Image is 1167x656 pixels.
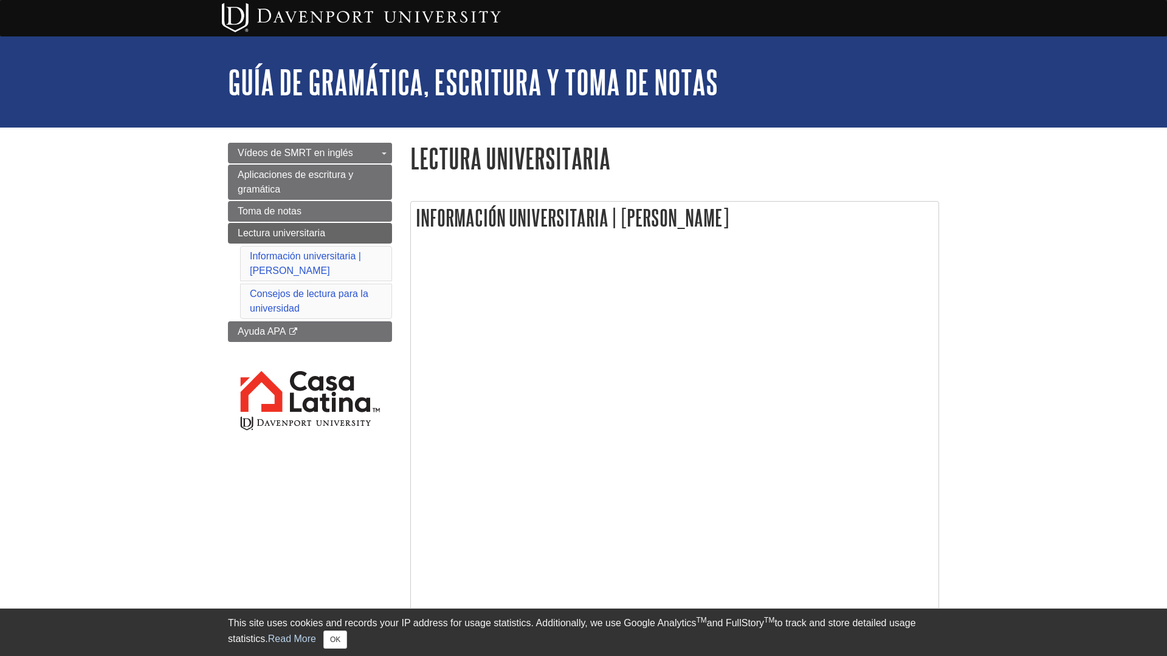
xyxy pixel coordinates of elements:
h2: Información universitaria | [PERSON_NAME] [411,202,938,234]
a: Aplicaciones de escritura y gramática [228,165,392,200]
span: Toma de notas [238,206,301,216]
a: Vídeos de SMRT en inglés [228,143,392,163]
sup: TM [764,616,774,624]
span: Aplicaciones de escritura y gramática [238,169,353,194]
span: Lectura universitaria [238,228,325,238]
a: Toma de notas [228,201,392,222]
a: Guía de gramática, escritura y toma de notas [228,63,718,101]
div: Guide Page Menu [228,143,392,453]
a: Ayuda APA [228,321,392,342]
a: Información universitaria | [PERSON_NAME] [250,251,361,276]
a: Lectura universitaria [228,223,392,244]
span: Vídeos de SMRT en inglés [238,148,353,158]
sup: TM [696,616,706,624]
img: Davenport University [222,3,501,32]
a: Consejos de lectura para la universidad [250,289,368,313]
div: This site uses cookies and records your IP address for usage statistics. Additionally, we use Goo... [228,616,939,649]
button: Close [323,630,347,649]
a: Read More [268,634,316,644]
h1: Lectura universitaria [410,143,939,174]
i: This link opens in a new window [288,328,298,336]
span: Ayuda APA [238,326,286,337]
